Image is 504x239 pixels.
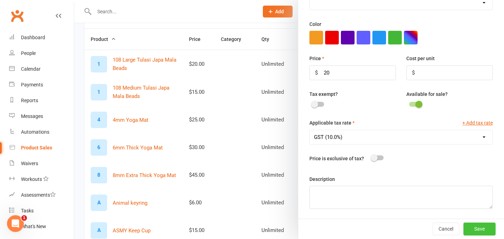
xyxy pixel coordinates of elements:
div: Messages [21,113,43,119]
label: Color [309,20,321,28]
label: Tax exempt? [309,90,338,98]
span: 1 [21,215,27,221]
a: Automations [9,124,74,140]
button: Save [463,223,496,235]
div: Tasks [21,208,34,213]
div: Product Sales [21,145,52,150]
label: Price [309,55,324,62]
a: Tasks [9,203,74,219]
div: Automations [21,129,49,135]
div: Waivers [21,161,38,166]
div: $ [412,69,415,77]
div: $ [315,69,318,77]
a: What's New [9,219,74,234]
div: Workouts [21,176,42,182]
a: Payments [9,77,74,93]
button: Cancel [433,223,459,235]
div: People [21,50,36,56]
label: Cost per unit [406,55,435,62]
a: Waivers [9,156,74,171]
label: Available for sale? [406,90,448,98]
div: Dashboard [21,35,45,40]
div: Assessments [21,192,56,198]
label: Applicable tax rate [309,119,355,127]
div: Calendar [21,66,41,72]
button: + Add tax rate [462,119,493,127]
a: Messages [9,108,74,124]
a: Reports [9,93,74,108]
a: Product Sales [9,140,74,156]
div: Payments [21,82,43,87]
a: Calendar [9,61,74,77]
a: Workouts [9,171,74,187]
label: Description [309,175,335,183]
a: Dashboard [9,30,74,45]
div: Reports [21,98,38,103]
a: Clubworx [8,7,26,24]
a: Assessments [9,187,74,203]
label: Price is exclusive of tax? [309,155,364,162]
iframe: Intercom live chat [7,215,24,232]
a: People [9,45,74,61]
div: What's New [21,224,46,229]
